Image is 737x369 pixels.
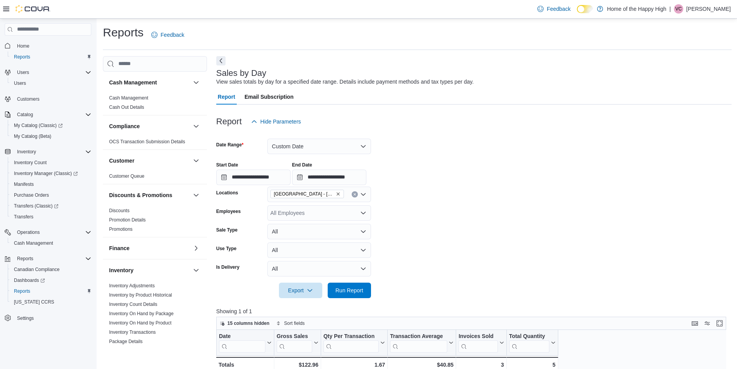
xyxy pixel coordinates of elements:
[109,157,134,165] h3: Customer
[103,25,144,40] h1: Reports
[14,170,78,177] span: Inventory Manager (Classic)
[11,169,91,178] span: Inventory Manager (Classic)
[11,265,63,274] a: Canadian Compliance
[360,210,366,216] button: Open list of options
[17,96,39,102] span: Customers
[109,348,143,354] a: Package History
[11,276,48,285] a: Dashboards
[11,212,36,221] a: Transfers
[11,265,91,274] span: Canadian Compliance
[14,94,91,104] span: Customers
[14,110,91,119] span: Catalog
[260,118,301,125] span: Hide Parameters
[509,333,555,352] button: Total Quantity
[109,339,143,344] a: Package Details
[14,228,43,237] button: Operations
[5,37,91,344] nav: Complex example
[273,319,308,328] button: Sort fields
[11,52,33,62] a: Reports
[11,158,91,167] span: Inventory Count
[245,89,294,105] span: Email Subscription
[11,191,91,200] span: Purchase Orders
[292,162,312,168] label: End Date
[103,93,207,115] div: Cash Management
[267,242,371,258] button: All
[192,191,201,200] button: Discounts & Promotions
[8,51,94,62] button: Reports
[8,168,94,179] a: Inventory Manager (Classic)
[11,239,56,248] a: Cash Management
[109,320,171,326] span: Inventory On Hand by Product
[148,27,187,43] a: Feedback
[11,158,50,167] a: Inventory Count
[458,333,498,352] div: Invoices Sold
[14,80,26,86] span: Users
[2,312,94,323] button: Settings
[109,292,172,298] a: Inventory by Product Historical
[109,283,155,289] span: Inventory Adjustments
[11,297,57,307] a: [US_STATE] CCRS
[14,147,39,156] button: Inventory
[103,137,207,149] div: Compliance
[109,104,144,110] span: Cash Out Details
[216,190,238,196] label: Locations
[547,5,570,13] span: Feedback
[109,266,190,274] button: Inventory
[109,139,185,144] a: OCS Transaction Submission Details
[14,240,53,246] span: Cash Management
[14,133,51,139] span: My Catalog (Beta)
[192,244,201,253] button: Finance
[192,122,201,131] button: Compliance
[109,79,157,86] h3: Cash Management
[14,54,30,60] span: Reports
[14,314,37,323] a: Settings
[109,95,148,101] a: Cash Management
[218,89,235,105] span: Report
[14,147,91,156] span: Inventory
[11,180,37,189] a: Manifests
[674,4,683,14] div: Vanessa Cappis
[216,245,236,252] label: Use Type
[192,266,201,275] button: Inventory
[277,333,312,340] div: Gross Sales
[2,253,94,264] button: Reports
[2,67,94,78] button: Users
[279,283,322,298] button: Export
[14,41,91,51] span: Home
[161,31,184,39] span: Feedback
[14,214,33,220] span: Transfers
[8,238,94,249] button: Cash Management
[14,228,91,237] span: Operations
[109,348,143,354] span: Package History
[219,333,272,352] button: Date
[274,190,334,198] span: [GEOGRAPHIC_DATA] - [GEOGRAPHIC_DATA] - Fire & Flower
[14,160,47,166] span: Inventory Count
[8,78,94,89] button: Users
[17,69,29,76] span: Users
[8,190,94,201] button: Purchase Orders
[277,333,318,352] button: Gross Sales
[216,264,239,270] label: Is Delivery
[11,239,91,248] span: Cash Management
[17,315,34,321] span: Settings
[335,287,363,294] span: Run Report
[509,333,549,352] div: Total Quantity
[109,79,190,86] button: Cash Management
[2,93,94,105] button: Customers
[216,117,242,126] h3: Report
[109,122,140,130] h3: Compliance
[109,227,133,232] a: Promotions
[11,297,91,307] span: Washington CCRS
[219,333,265,340] div: Date
[192,156,201,165] button: Customer
[11,121,66,130] a: My Catalog (Classic)
[11,52,91,62] span: Reports
[109,244,190,252] button: Finance
[109,191,190,199] button: Discounts & Promotions
[14,313,91,323] span: Settings
[109,301,157,307] span: Inventory Count Details
[17,149,36,155] span: Inventory
[390,333,453,352] button: Transaction Average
